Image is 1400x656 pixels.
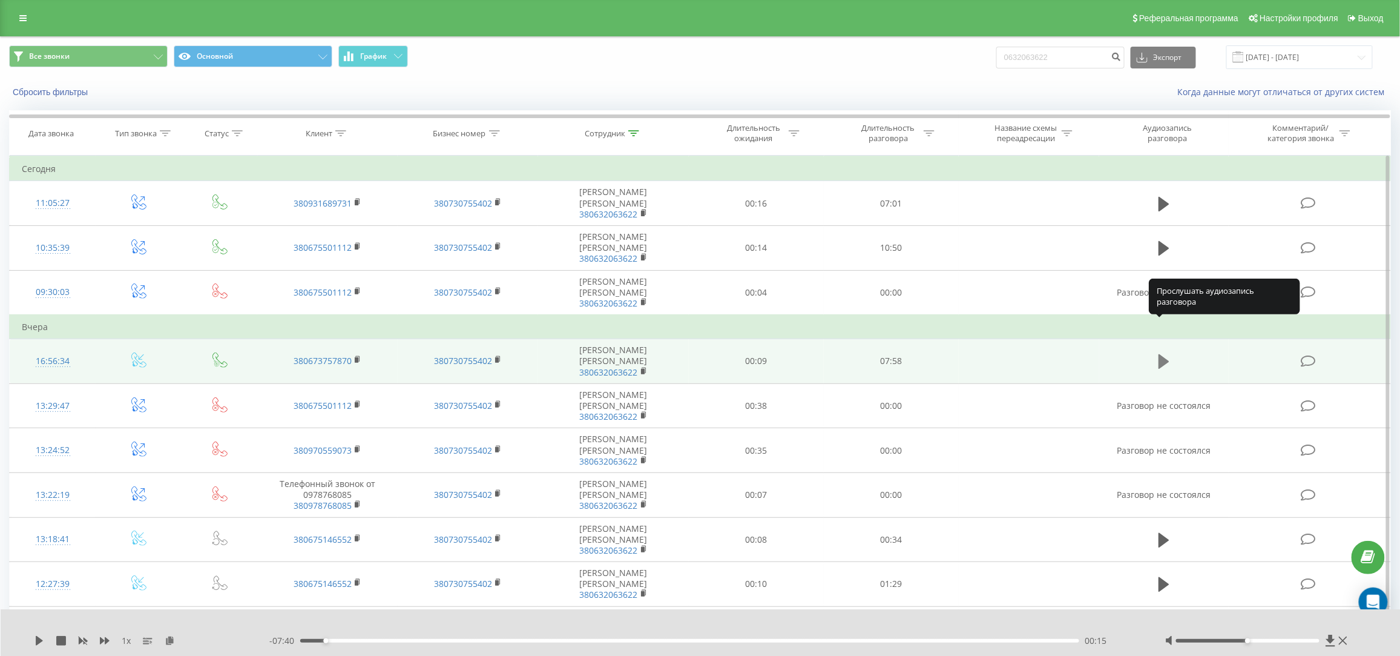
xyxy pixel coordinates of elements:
td: 00:10 [689,562,824,607]
div: 11:05:27 [22,191,84,215]
a: 380730755402 [434,197,492,209]
td: 00:08 [689,517,824,562]
td: [PERSON_NAME] [PERSON_NAME] [538,472,689,517]
td: Сегодня [10,157,1391,181]
td: 07:58 [824,339,959,384]
td: 00:16 [689,181,824,226]
td: 00:09 [689,339,824,384]
td: [PERSON_NAME] [PERSON_NAME] [538,428,689,473]
span: Разговор не состоялся [1117,445,1211,456]
div: Статус [205,128,229,139]
a: 380730755402 [434,489,492,500]
td: 07:01 [824,181,959,226]
td: 00:14 [689,225,824,270]
a: 380931689731 [294,197,352,209]
a: 380632063622 [580,366,638,378]
div: Клиент [306,128,332,139]
div: 10:35:39 [22,236,84,260]
td: [PERSON_NAME] [PERSON_NAME] [538,606,689,651]
div: Длительность разговора [856,123,921,144]
div: Длительность ожидания [721,123,786,144]
a: Когда данные могут отличаться от других систем [1178,86,1391,98]
span: Выход [1358,13,1384,23]
input: Поиск по номеру [996,47,1125,68]
span: Разговор не состоялся [1117,400,1211,411]
div: Дата звонка [28,128,74,139]
div: Бизнес номер [433,128,486,139]
td: 00:38 [689,383,824,428]
a: 380632063622 [580,208,638,220]
a: 380730755402 [434,242,492,253]
td: 00:04 [689,270,824,315]
div: Сотрудник [585,128,625,139]
span: Разговор не состоялся [1117,287,1211,298]
button: График [338,45,408,67]
a: 380675146552 [294,534,352,545]
a: 380730755402 [434,287,492,298]
a: 380730755402 [434,578,492,589]
span: Разговор не состоялся [1117,489,1211,500]
div: Тип звонка [115,128,157,139]
div: 12:27:39 [22,572,84,596]
a: 380675501112 [294,287,352,298]
div: Аудиозапись разговора [1128,123,1207,144]
div: 13:18:41 [22,528,84,551]
a: 380730755402 [434,400,492,411]
span: Настройки профиля [1260,13,1338,23]
td: 10:50 [824,225,959,270]
span: - 07:40 [269,635,300,647]
td: 00:34 [824,517,959,562]
a: 380632063622 [580,297,638,309]
div: 16:56:34 [22,350,84,373]
a: 380632063622 [580,589,638,600]
a: 380675146552 [294,578,352,589]
a: 380632063622 [580,500,638,511]
td: [PERSON_NAME] [PERSON_NAME] [538,383,689,428]
span: 1 x [122,635,131,647]
td: [PERSON_NAME] [PERSON_NAME] [538,562,689,607]
span: График [361,52,387,61]
td: 01:29 [824,562,959,607]
td: [PERSON_NAME] [PERSON_NAME] [538,339,689,384]
td: [PERSON_NAME] [PERSON_NAME] [538,517,689,562]
a: 380730755402 [434,534,492,545]
div: Accessibility label [1246,638,1250,643]
div: Комментарий/категория звонка [1266,123,1336,144]
a: 380632063622 [580,253,638,264]
button: Основной [174,45,332,67]
td: [PERSON_NAME] [PERSON_NAME] [538,181,689,226]
button: Экспорт [1131,47,1196,68]
div: 13:24:52 [22,439,84,462]
td: 00:00 [824,472,959,517]
a: 380632063622 [580,456,638,467]
td: 00:00 [824,270,959,315]
td: [PERSON_NAME] [PERSON_NAME] [538,225,689,270]
div: 13:22:19 [22,483,84,507]
div: Accessibility label [323,638,328,643]
div: Прослушать аудиозапись разговора [1149,279,1300,314]
td: 00:35 [689,606,824,651]
a: 380978768085 [294,500,352,511]
td: [PERSON_NAME] [PERSON_NAME] [538,270,689,315]
button: Сбросить фильтры [9,87,94,98]
span: 00:15 [1085,635,1107,647]
a: 380673757870 [294,355,352,366]
div: 09:30:03 [22,280,84,304]
div: 13:29:47 [22,394,84,418]
td: Вчера [10,315,1391,339]
span: Все звонки [29,51,70,61]
td: 00:00 [824,383,959,428]
a: 380632063622 [580,545,638,556]
a: 380675501112 [294,400,352,411]
a: 380730755402 [434,355,492,366]
a: 380730755402 [434,445,492,456]
a: 380970559073 [294,445,352,456]
div: Название схемы переадресации [994,123,1059,144]
td: 00:00 [824,428,959,473]
td: Телефонный звонок от 0978768085 [257,472,398,517]
td: 00:00 [824,606,959,651]
div: Open Intercom Messenger [1359,588,1388,617]
td: 00:07 [689,472,824,517]
a: 380675501112 [294,242,352,253]
td: 00:35 [689,428,824,473]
